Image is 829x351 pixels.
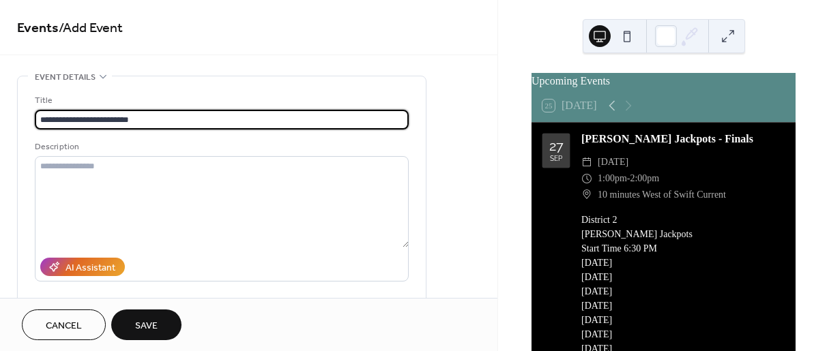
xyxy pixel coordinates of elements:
span: 1:00pm [598,170,627,187]
div: [PERSON_NAME] Jackpots - Finals [581,131,785,147]
button: Cancel [22,309,106,340]
div: ​ [581,170,592,187]
span: 2:00pm [630,170,659,187]
button: Save [111,309,181,340]
div: Sep [550,155,562,162]
div: Upcoming Events [532,73,796,89]
div: Description [35,140,406,154]
div: AI Assistant [66,261,115,275]
span: Cancel [46,319,82,333]
div: Title [35,93,406,108]
div: ​ [581,154,592,170]
span: [DATE] [598,154,628,170]
span: Event details [35,70,96,85]
span: / Add Event [59,15,123,42]
div: 27 [549,139,564,153]
div: ​ [581,187,592,203]
span: Save [135,319,158,333]
a: Events [17,15,59,42]
span: - [627,170,630,187]
span: 10 minutes West of Swift Current [598,187,726,203]
button: AI Assistant [40,258,125,276]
